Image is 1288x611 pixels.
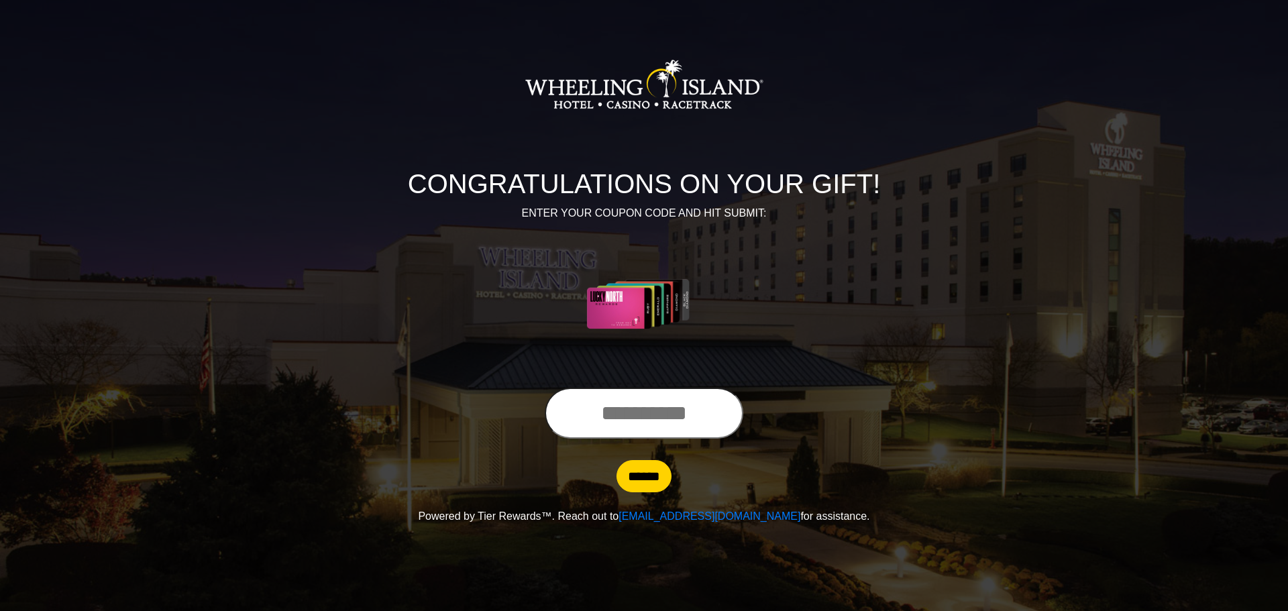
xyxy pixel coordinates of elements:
[555,237,734,372] img: Center Image
[272,168,1016,200] h1: CONGRATULATIONS ON YOUR GIFT!
[272,205,1016,221] p: ENTER YOUR COUPON CODE AND HIT SUBMIT:
[525,17,763,152] img: Logo
[418,510,869,522] span: Powered by Tier Rewards™. Reach out to for assistance.
[619,510,800,522] a: [EMAIL_ADDRESS][DOMAIN_NAME]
